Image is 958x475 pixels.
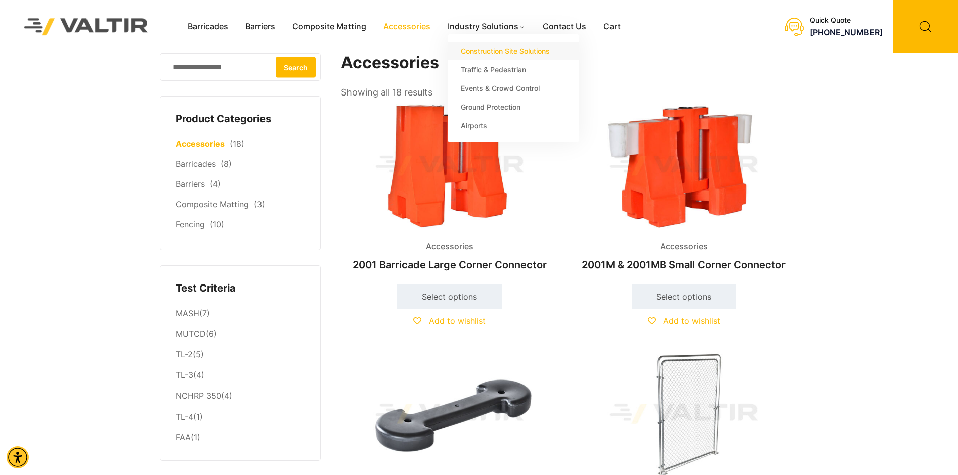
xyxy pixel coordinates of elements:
span: (3) [254,199,265,209]
a: TL-4 [176,412,193,422]
a: Barriers [176,179,205,189]
h4: Product Categories [176,112,305,127]
h2: 2001 Barricade Large Corner Connector [341,254,558,276]
li: (4) [176,386,305,407]
span: (18) [230,139,244,149]
a: Barricades [179,19,237,34]
span: Accessories [418,239,481,254]
li: (1) [176,407,305,427]
a: NCHRP 350 [176,391,221,401]
span: (10) [210,219,224,229]
a: Construction Site Solutions [448,42,579,60]
li: (4) [176,365,305,386]
a: Industry Solutions [439,19,534,34]
a: Add to wishlist [413,316,486,326]
a: Airports [448,116,579,135]
a: Accessories [375,19,439,34]
li: (1) [176,427,305,445]
li: (7) [176,303,305,324]
a: Events & Crowd Control [448,79,579,98]
a: Ground Protection [448,98,579,116]
a: Select options for “2001 Barricade Large Corner Connector” [397,284,502,309]
a: Accessories2001 Barricade Large Corner Connector [341,101,558,276]
a: Accessories [176,139,225,149]
span: (8) [221,159,232,169]
a: MUTCD [176,329,206,339]
a: Cart [595,19,629,34]
h1: Accessories [341,53,794,73]
a: Composite Matting [284,19,375,34]
div: Quick Quote [810,16,883,25]
p: Showing all 18 results [341,84,432,101]
a: Barriers [237,19,284,34]
a: FAA [176,432,191,442]
h4: Test Criteria [176,281,305,296]
div: Accessibility Menu [7,446,29,468]
a: Contact Us [534,19,595,34]
span: (4) [210,179,221,189]
li: (6) [176,324,305,345]
img: Valtir Rentals [11,5,161,48]
a: Composite Matting [176,199,249,209]
a: MASH [176,308,199,318]
a: Select options for “2001M & 2001MB Small Corner Connector” [632,284,736,309]
a: call (888) 496-3625 [810,27,883,37]
a: TL-3 [176,370,193,380]
img: Accessories [341,101,558,231]
input: Search for: [160,53,321,81]
a: Traffic & Pedestrian [448,60,579,79]
a: TL-2 [176,349,193,359]
li: (5) [176,345,305,365]
a: Barricades [176,159,216,169]
span: Add to wishlist [429,316,486,326]
img: Accessories [575,101,793,231]
h2: 2001M & 2001MB Small Corner Connector [575,254,793,276]
span: Accessories [653,239,715,254]
a: Add to wishlist [648,316,720,326]
a: Accessories2001M & 2001MB Small Corner Connector [575,101,793,276]
a: Fencing [176,219,205,229]
button: Search [276,57,316,77]
span: Add to wishlist [663,316,720,326]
